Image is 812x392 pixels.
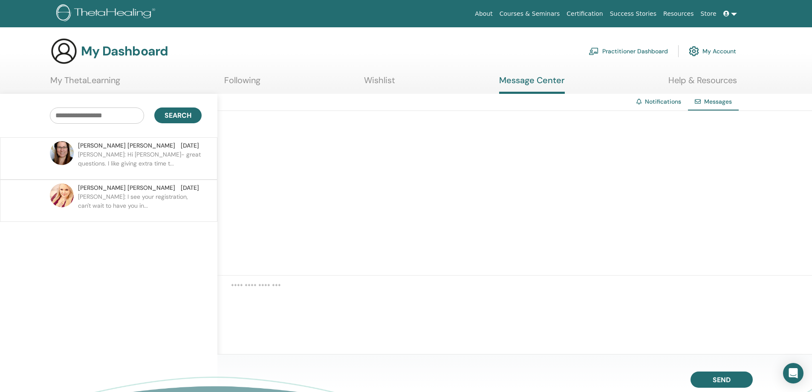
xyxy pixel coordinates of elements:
span: Search [165,111,191,120]
div: Open Intercom Messenger [783,363,803,383]
a: Wishlist [364,75,395,92]
a: Following [224,75,260,92]
a: Help & Resources [668,75,737,92]
a: Message Center [499,75,565,94]
a: About [471,6,496,22]
a: Resources [660,6,697,22]
button: Search [154,107,202,123]
img: chalkboard-teacher.svg [589,47,599,55]
img: default.jpg [50,183,74,207]
img: cog.svg [689,44,699,58]
span: Messages [704,98,732,105]
a: Certification [563,6,606,22]
p: [PERSON_NAME]: I see your registration, can't wait to have you in... [78,192,202,218]
a: My ThetaLearning [50,75,120,92]
a: Notifications [645,98,681,105]
a: Practitioner Dashboard [589,42,668,61]
a: Store [697,6,720,22]
span: [DATE] [181,141,199,150]
h3: My Dashboard [81,44,168,59]
span: [PERSON_NAME] [PERSON_NAME] [78,141,175,150]
a: My Account [689,42,736,61]
img: generic-user-icon.jpg [50,38,78,65]
a: Success Stories [607,6,660,22]
img: logo.png [56,4,158,23]
span: Send [713,375,731,384]
span: [DATE] [181,183,199,192]
p: [PERSON_NAME]: Hi [PERSON_NAME]- great questions. I like giving extra time t... [78,150,202,176]
button: Send [691,372,753,388]
img: default.jpg [50,141,74,165]
a: Courses & Seminars [496,6,563,22]
span: [PERSON_NAME] [PERSON_NAME] [78,183,175,192]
